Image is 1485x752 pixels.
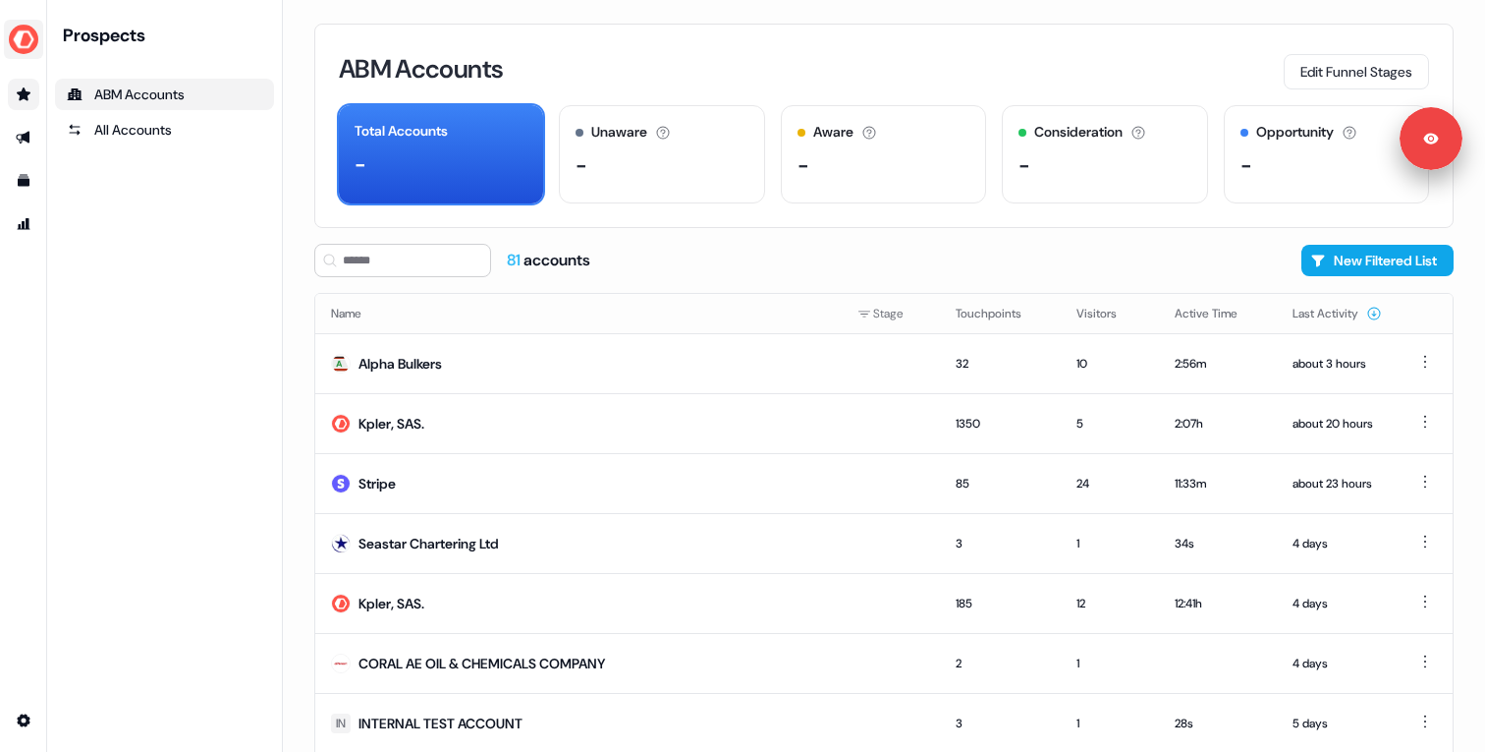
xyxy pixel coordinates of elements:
[956,714,1045,733] div: 3
[358,414,424,434] div: Kpler, SAS.
[576,150,587,180] div: -
[1076,534,1143,553] div: 1
[956,654,1045,673] div: 2
[1175,354,1261,374] div: 2:56m
[8,165,39,197] a: Go to templates
[1018,150,1030,180] div: -
[956,474,1045,493] div: 85
[956,594,1045,613] div: 185
[63,24,274,47] div: Prospects
[1076,714,1143,733] div: 1
[1175,414,1261,434] div: 2:07h
[1076,414,1143,434] div: 5
[1175,474,1261,493] div: 11:33m
[1256,122,1334,143] div: Opportunity
[797,150,809,180] div: -
[8,122,39,153] a: Go to outbound experience
[1292,714,1382,733] div: 5 days
[1292,474,1382,493] div: about 23 hours
[1284,54,1429,89] button: Edit Funnel Stages
[1175,594,1261,613] div: 12:41h
[956,414,1045,434] div: 1350
[1292,414,1382,434] div: about 20 hours
[1076,354,1143,374] div: 10
[8,705,39,736] a: Go to integrations
[1175,714,1261,733] div: 28s
[1240,150,1252,180] div: -
[1175,534,1261,553] div: 34s
[956,296,1045,331] button: Touchpoints
[55,114,274,145] a: All accounts
[956,354,1045,374] div: 32
[55,79,274,110] a: ABM Accounts
[358,354,442,374] div: Alpha Bulkers
[1292,296,1382,331] button: Last Activity
[1076,594,1143,613] div: 12
[507,250,590,271] div: accounts
[1034,122,1123,143] div: Consideration
[339,56,503,82] h3: ABM Accounts
[813,122,853,143] div: Aware
[358,654,605,673] div: CORAL AE OIL & CHEMICALS COMPANY
[956,534,1045,553] div: 3
[355,121,448,142] div: Total Accounts
[1292,354,1382,374] div: about 3 hours
[355,149,366,179] div: -
[358,714,522,733] div: INTERNAL TEST ACCOUNT
[1175,296,1261,331] button: Active Time
[358,594,424,613] div: Kpler, SAS.
[8,79,39,110] a: Go to prospects
[336,714,346,733] div: IN
[1301,245,1454,276] button: New Filtered List
[1292,594,1382,613] div: 4 days
[1292,654,1382,673] div: 4 days
[358,474,396,493] div: Stripe
[591,122,647,143] div: Unaware
[1076,654,1143,673] div: 1
[67,120,262,140] div: All Accounts
[8,208,39,240] a: Go to attribution
[857,304,924,323] div: Stage
[358,534,499,553] div: Seastar Chartering Ltd
[507,250,523,270] span: 81
[67,85,262,104] div: ABM Accounts
[1076,474,1143,493] div: 24
[1292,534,1382,553] div: 4 days
[315,294,842,333] th: Name
[1076,296,1140,331] button: Visitors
